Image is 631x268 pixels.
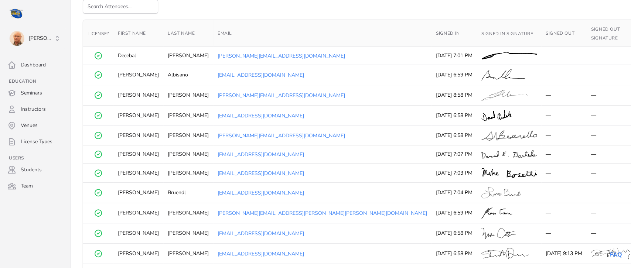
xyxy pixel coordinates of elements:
[218,92,345,99] a: [PERSON_NAME][EMAIL_ADDRESS][DOMAIN_NAME]
[481,187,521,198] img: Sign In Signature
[218,250,304,257] a: [EMAIL_ADDRESS][DOMAIN_NAME]
[118,189,159,196] div: [PERSON_NAME]
[481,69,525,80] img: Sign In Signature
[168,30,201,36] button: Last Name
[481,130,537,141] img: Sign In Signature
[481,110,511,121] img: Sign In Signature
[4,78,66,84] h3: Education
[218,30,232,36] span: Email
[118,209,159,217] div: [PERSON_NAME]
[168,52,209,59] div: [PERSON_NAME]
[118,132,159,139] div: [PERSON_NAME]
[432,85,477,106] td: [DATE] 8:58 PM
[541,203,587,223] td: —
[432,203,477,223] td: [DATE] 6:59 PM
[432,183,477,203] td: [DATE] 7:04 PM
[118,71,159,79] div: [PERSON_NAME]
[168,209,209,217] div: [PERSON_NAME]
[432,223,477,244] td: [DATE] 6:58 PM
[541,244,587,264] td: [DATE] 9:13 PM
[541,145,587,164] td: —
[4,86,66,100] a: Seminars
[481,90,528,101] img: Sign In Signature
[218,30,238,36] button: Email
[432,244,477,264] td: [DATE] 6:58 PM
[436,30,460,36] span: Signed In
[218,132,345,139] a: [PERSON_NAME][EMAIL_ADDRESS][DOMAIN_NAME]
[168,92,209,99] div: [PERSON_NAME]
[436,30,465,36] button: Signed In
[168,169,209,177] div: [PERSON_NAME]
[168,112,209,119] div: [PERSON_NAME]
[118,250,159,257] div: [PERSON_NAME]
[168,250,209,257] div: [PERSON_NAME]
[541,85,587,106] td: —
[591,248,630,259] img: Sign Out Signature
[481,207,512,219] img: Sign In Signature
[546,30,580,36] button: Signed Out
[118,52,159,59] div: Decebal
[218,170,304,177] a: [EMAIL_ADDRESS][DOMAIN_NAME]
[118,151,159,158] div: [PERSON_NAME]
[432,164,477,183] td: [DATE] 7:03 PM
[168,30,195,36] span: Last Name
[481,228,516,239] img: Sign In Signature
[432,47,477,65] td: [DATE] 7:01 PM
[118,30,152,36] button: First Name
[541,223,587,244] td: —
[481,31,533,37] span: Signed In Signature
[541,106,587,126] td: —
[541,183,587,203] td: —
[218,72,304,79] a: [EMAIL_ADDRESS][DOMAIN_NAME]
[218,151,304,158] a: [EMAIL_ADDRESS][DOMAIN_NAME]
[432,106,477,126] td: [DATE] 6:58 PM
[4,162,66,177] a: Students
[4,179,66,193] a: Team
[432,126,477,145] td: [DATE] 6:58 PM
[4,155,66,161] h3: Users
[541,126,587,145] td: —
[218,210,427,217] a: [PERSON_NAME][EMAIL_ADDRESS][PERSON_NAME][PERSON_NAME][DOMAIN_NAME]
[481,52,537,60] img: Sign In Signature
[218,112,304,119] a: [EMAIL_ADDRESS][DOMAIN_NAME]
[29,35,54,42] span: [PERSON_NAME]
[218,189,304,196] a: [EMAIL_ADDRESS][DOMAIN_NAME]
[168,132,209,139] div: [PERSON_NAME]
[168,189,209,196] div: Bruendl
[118,30,146,36] span: First Name
[4,28,66,49] button: Tom Sherman [PERSON_NAME]
[118,92,159,99] div: [PERSON_NAME]
[218,52,345,59] a: [PERSON_NAME][EMAIL_ADDRESS][DOMAIN_NAME]
[4,118,66,133] a: Venues
[9,7,24,19] img: NYSAHI
[4,58,66,72] a: Dashboard
[10,31,24,46] img: Tom Sherman
[118,169,159,177] div: [PERSON_NAME]
[610,251,622,259] a: FAQ
[481,168,537,178] img: Sign In Signature
[541,65,587,85] td: —
[591,26,620,41] span: Signed Out Signature
[541,164,587,183] td: —
[4,134,66,149] a: License Types
[118,230,159,237] div: [PERSON_NAME]
[168,71,209,79] div: Albisano
[432,65,477,85] td: [DATE] 6:59 PM
[541,47,587,65] td: —
[168,151,209,158] div: [PERSON_NAME]
[88,31,109,37] span: License?
[118,112,159,119] div: [PERSON_NAME]
[218,230,304,237] a: [EMAIL_ADDRESS][DOMAIN_NAME]
[168,230,209,237] div: [PERSON_NAME]
[546,30,574,36] span: Signed Out
[481,150,537,158] img: Sign In Signature
[481,248,529,259] img: Sign In Signature
[432,145,477,164] td: [DATE] 7:07 PM
[4,102,66,117] a: Instructors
